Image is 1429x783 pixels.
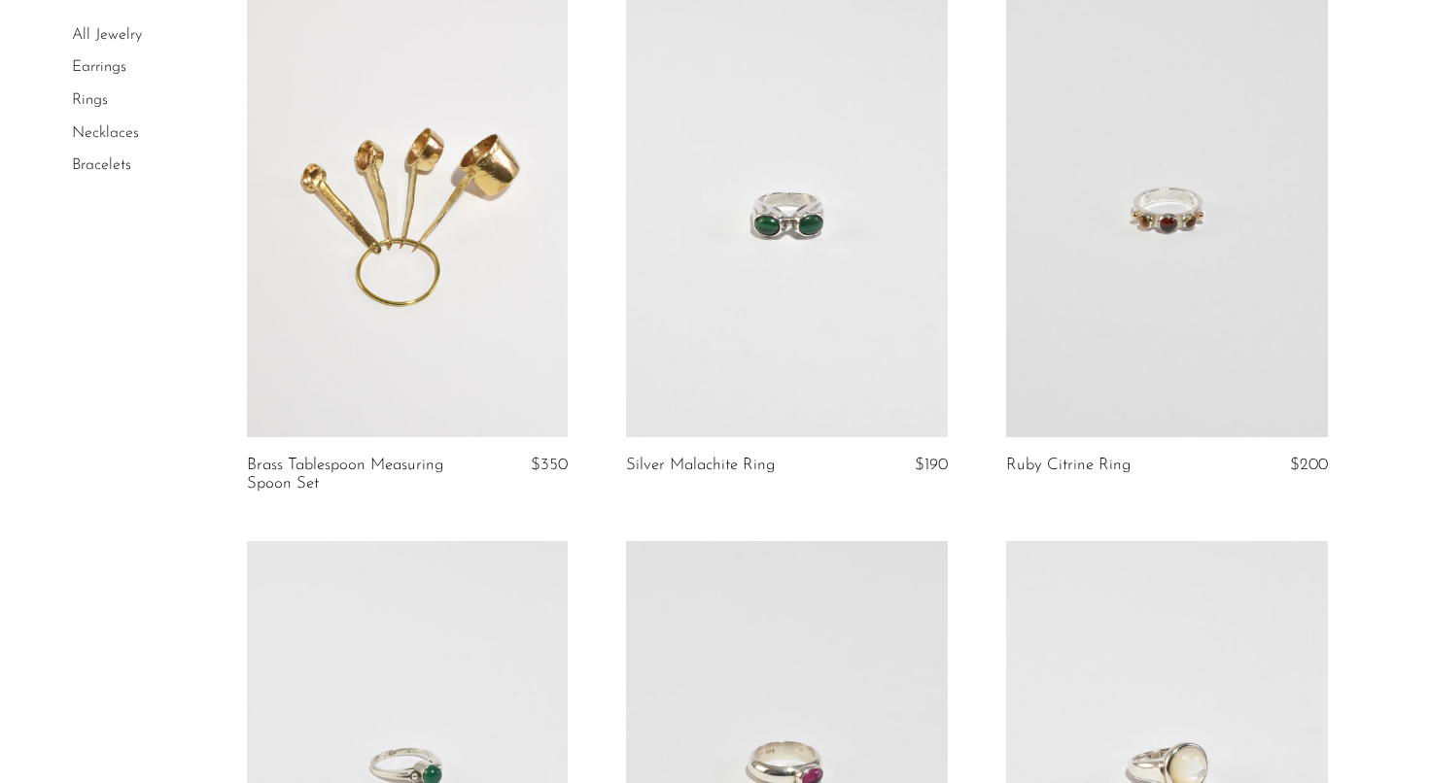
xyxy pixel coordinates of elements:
a: Ruby Citrine Ring [1006,457,1131,474]
a: Necklaces [72,125,139,141]
a: Earrings [72,60,126,76]
span: $350 [531,457,568,473]
a: Brass Tablespoon Measuring Spoon Set [247,457,461,493]
a: Rings [72,92,108,108]
a: Bracelets [72,157,131,173]
a: All Jewelry [72,27,142,43]
a: Silver Malachite Ring [626,457,775,474]
span: $190 [915,457,948,473]
span: $200 [1290,457,1328,473]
